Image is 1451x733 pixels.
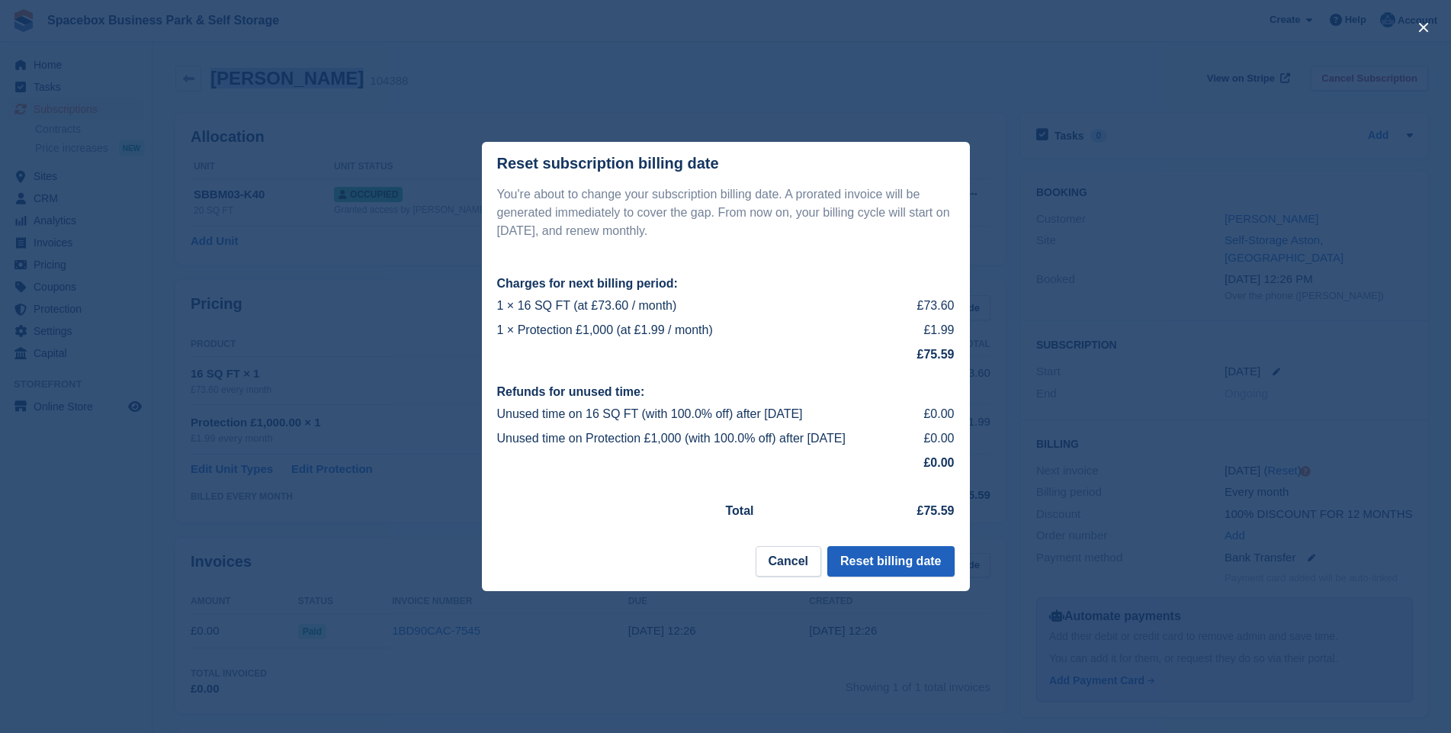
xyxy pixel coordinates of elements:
[497,402,918,426] td: Unused time on 16 SQ FT (with 100.0% off) after [DATE]
[726,504,754,517] strong: Total
[917,504,955,517] strong: £75.59
[497,277,955,291] h2: Charges for next billing period:
[497,294,888,318] td: 1 × 16 SQ FT (at £73.60 / month)
[917,348,955,361] strong: £75.59
[887,294,954,318] td: £73.60
[887,318,954,342] td: £1.99
[923,456,954,469] strong: £0.00
[1411,15,1436,40] button: close
[917,426,954,451] td: £0.00
[497,385,955,399] h2: Refunds for unused time:
[497,318,888,342] td: 1 × Protection £1,000 (at £1.99 / month)
[827,546,954,577] button: Reset billing date
[497,155,719,172] div: Reset subscription billing date
[497,185,955,240] p: You're about to change your subscription billing date. A prorated invoice will be generated immed...
[497,426,918,451] td: Unused time on Protection £1,000 (with 100.0% off) after [DATE]
[917,402,954,426] td: £0.00
[756,546,821,577] button: Cancel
